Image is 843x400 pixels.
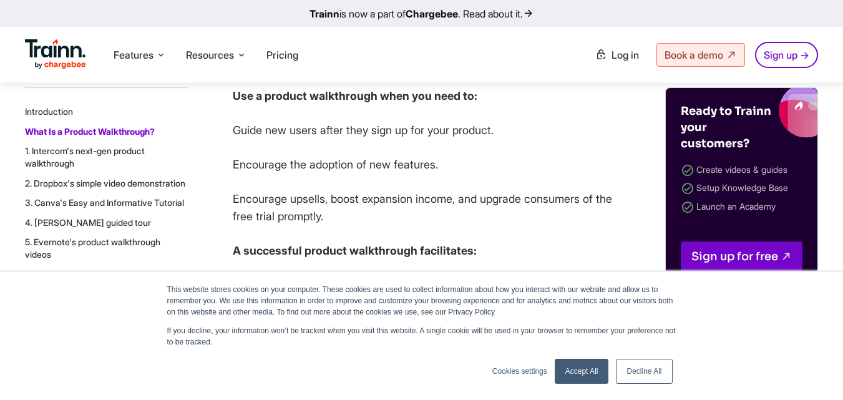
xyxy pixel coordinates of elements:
a: Accept All [555,359,609,384]
span: Book a demo [665,49,723,61]
span: Log in [612,49,639,61]
img: Trainn blogs [691,88,817,138]
a: Sign up → [755,42,818,68]
a: 2. Dropbox's simple video demonstration [25,177,185,188]
li: Create videos & guides [681,162,802,180]
p: Encourage the adoption of new features. [233,156,620,173]
p: This website stores cookies on your computer. These cookies are used to collect information about... [167,284,676,318]
p: Encourage upsells, boost expansion income, and upgrade consumers of the free trial promptly. [233,190,620,225]
a: 4. [PERSON_NAME] guided tour [25,217,151,228]
a: Decline All [616,359,672,384]
a: Log in [588,44,646,66]
p: If you decline, your information won’t be tracked when you visit this website. A single cookie wi... [167,325,676,348]
li: Setup Knowledge Base [681,180,802,198]
a: 1. Intercom's next-gen product walkthrough [25,145,145,168]
strong: A successful product walkthrough facilitates: [233,244,477,257]
a: Cookies settings [492,366,547,377]
span: Features [114,48,153,62]
a: 5. Evernote's product walkthrough videos [25,237,160,260]
span: Resources [186,48,234,62]
h4: Ready to Trainn your customers? [681,103,774,152]
a: Introduction [25,106,73,117]
p: Guide new users after they sign up for your product. [233,122,620,139]
li: Launch an Academy [681,198,802,217]
b: Chargebee [406,7,458,20]
a: 6. Demio’s interactive walkthrough [25,268,161,279]
a: What Is a Product Walkthrough? [25,126,155,137]
a: Pricing [266,49,298,61]
b: Trainn [309,7,339,20]
strong: Use a product walkthrough when you need to: [233,89,477,102]
img: Trainn Logo [25,39,86,69]
a: Book a demo [656,43,745,67]
a: Sign up for free [681,241,802,271]
a: 3. Canva's Easy and Informative Tutorial [25,197,184,208]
